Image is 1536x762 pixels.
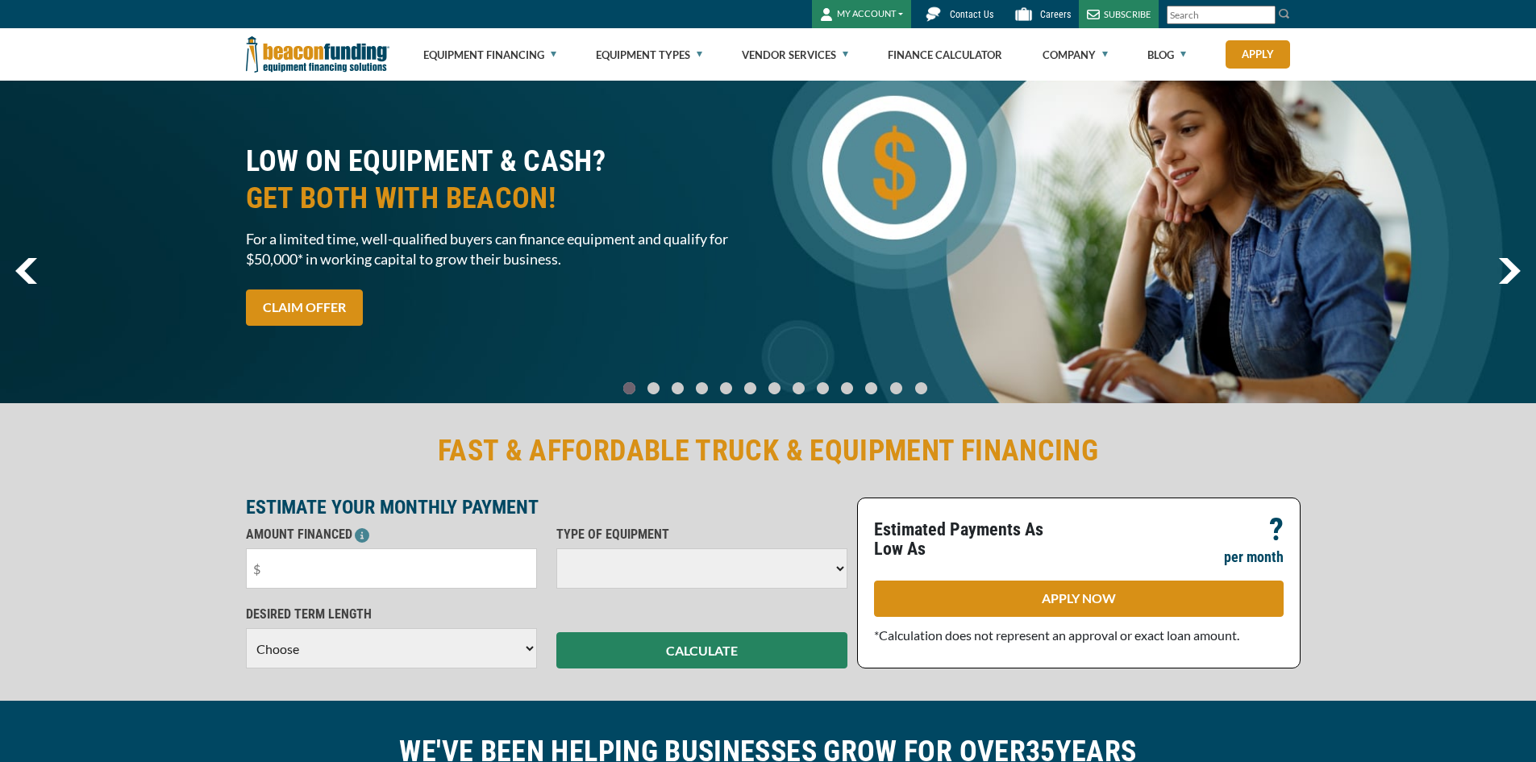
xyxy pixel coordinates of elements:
[888,29,1002,81] a: Finance Calculator
[764,381,784,395] a: Go To Slide 6
[246,229,759,269] span: For a limited time, well-qualified buyers can finance equipment and qualify for $50,000* in worki...
[1259,9,1272,22] a: Clear search text
[874,581,1284,617] a: APPLY NOW
[1043,29,1108,81] a: Company
[837,381,856,395] a: Go To Slide 9
[246,180,759,217] span: GET BOTH WITH BEACON!
[246,548,537,589] input: $
[15,258,37,284] a: previous
[246,289,363,326] a: CLAIM OFFER
[740,381,760,395] a: Go To Slide 5
[246,28,389,81] img: Beacon Funding Corporation logo
[668,381,687,395] a: Go To Slide 2
[246,143,759,217] h2: LOW ON EQUIPMENT & CASH?
[861,381,881,395] a: Go To Slide 10
[246,432,1291,469] h2: FAST & AFFORDABLE TRUCK & EQUIPMENT FINANCING
[886,381,906,395] a: Go To Slide 11
[874,627,1239,643] span: *Calculation does not represent an approval or exact loan amount.
[1269,520,1284,539] p: ?
[246,498,847,517] p: ESTIMATE YOUR MONTHLY PAYMENT
[1498,258,1521,284] img: Right Navigator
[789,381,808,395] a: Go To Slide 7
[1147,29,1186,81] a: Blog
[1040,9,1071,20] span: Careers
[556,632,847,668] button: CALCULATE
[742,29,848,81] a: Vendor Services
[950,9,993,20] span: Contact Us
[1498,258,1521,284] a: next
[911,381,931,395] a: Go To Slide 12
[1226,40,1290,69] a: Apply
[1224,548,1284,567] p: per month
[596,29,702,81] a: Equipment Types
[716,381,735,395] a: Go To Slide 4
[643,381,663,395] a: Go To Slide 1
[692,381,711,395] a: Go To Slide 3
[874,520,1069,559] p: Estimated Payments As Low As
[1167,6,1276,24] input: Search
[813,381,832,395] a: Go To Slide 8
[619,381,639,395] a: Go To Slide 0
[423,29,556,81] a: Equipment Financing
[1278,7,1291,20] img: Search
[556,525,847,544] p: TYPE OF EQUIPMENT
[15,258,37,284] img: Left Navigator
[246,525,537,544] p: AMOUNT FINANCED
[246,605,537,624] p: DESIRED TERM LENGTH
